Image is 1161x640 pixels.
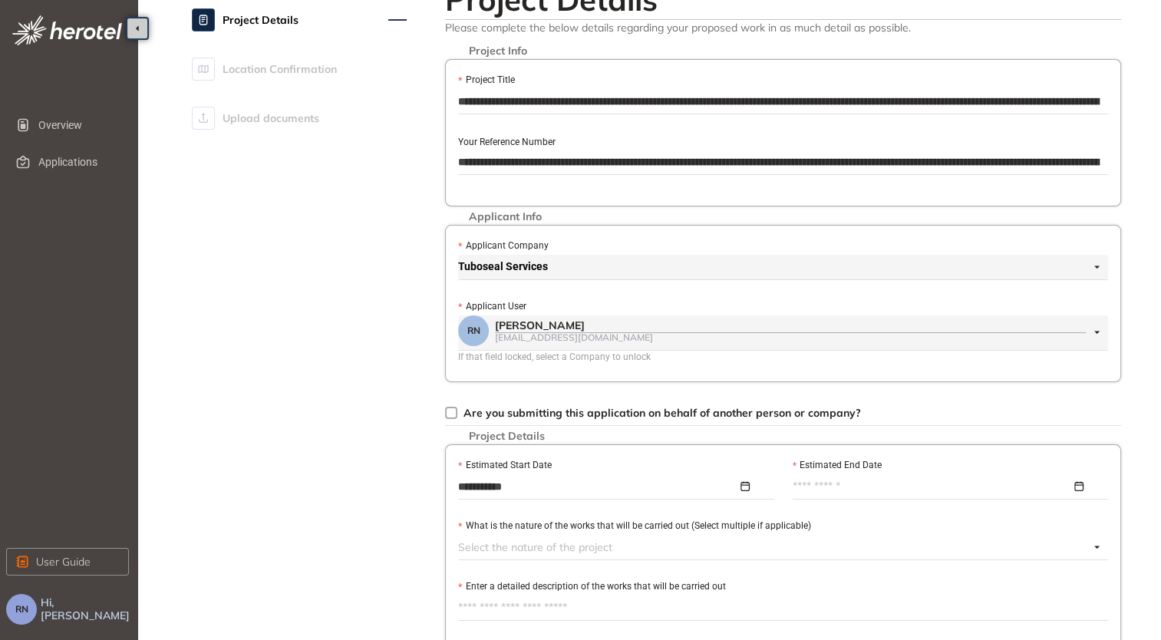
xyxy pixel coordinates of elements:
label: What is the nature of the works that will be carried out (Select multiple if applicable) [458,519,810,533]
span: User Guide [36,553,91,570]
input: Estimated End Date [793,478,1072,495]
label: Project Title [458,73,514,87]
button: RN [6,594,37,625]
input: Your Reference Number [458,150,1108,173]
span: Please complete the below details regarding your proposed work in as much detail as possible. [445,20,1121,35]
label: Applicant Company [458,239,548,253]
div: [EMAIL_ADDRESS][DOMAIN_NAME] [495,332,1086,342]
span: Upload documents [223,103,319,134]
span: Applications [38,147,117,177]
span: Applicant Info [461,210,549,223]
span: Tuboseal Services [458,255,1100,279]
input: Project Title [458,90,1108,113]
span: Overview [38,110,117,140]
span: Project Info [461,45,535,58]
button: User Guide [6,548,129,576]
img: logo [12,15,122,45]
span: Location Confirmation [223,54,337,84]
span: Hi, [PERSON_NAME] [41,596,132,622]
label: Estimated Start Date [458,458,551,473]
div: [PERSON_NAME] [495,319,1086,332]
div: If that field locked, select a Company to unlock [458,350,1108,365]
label: Your Reference Number [458,135,556,150]
label: Enter a detailed description of the works that will be carried out [458,579,725,594]
span: RN [467,325,480,336]
textarea: Enter a detailed description of the works that will be carried out [458,595,1108,620]
label: Applicant User [458,299,526,314]
label: Estimated End Date [793,458,882,473]
input: Estimated Start Date [458,478,737,495]
span: Are you submitting this application on behalf of another person or company? [463,406,861,420]
span: Project Details [223,5,298,35]
span: Project Details [461,430,552,443]
span: RN [15,604,28,615]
